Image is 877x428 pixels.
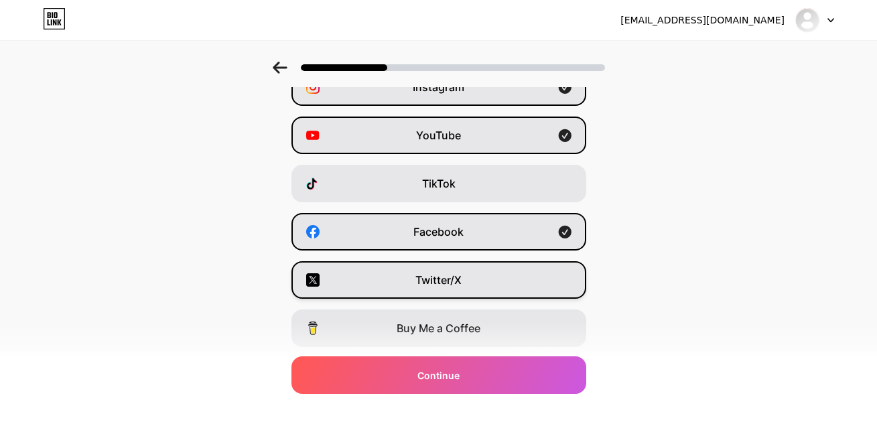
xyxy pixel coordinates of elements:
span: Buy Me a Coffee [397,320,480,336]
span: Facebook [413,224,464,240]
span: Instagram [413,79,464,95]
img: wheeldecidespin [795,7,820,33]
span: TikTok [422,175,456,192]
span: YouTube [416,127,461,143]
span: Continue [417,368,460,382]
span: Twitter/X [415,272,462,288]
div: [EMAIL_ADDRESS][DOMAIN_NAME] [620,13,785,27]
